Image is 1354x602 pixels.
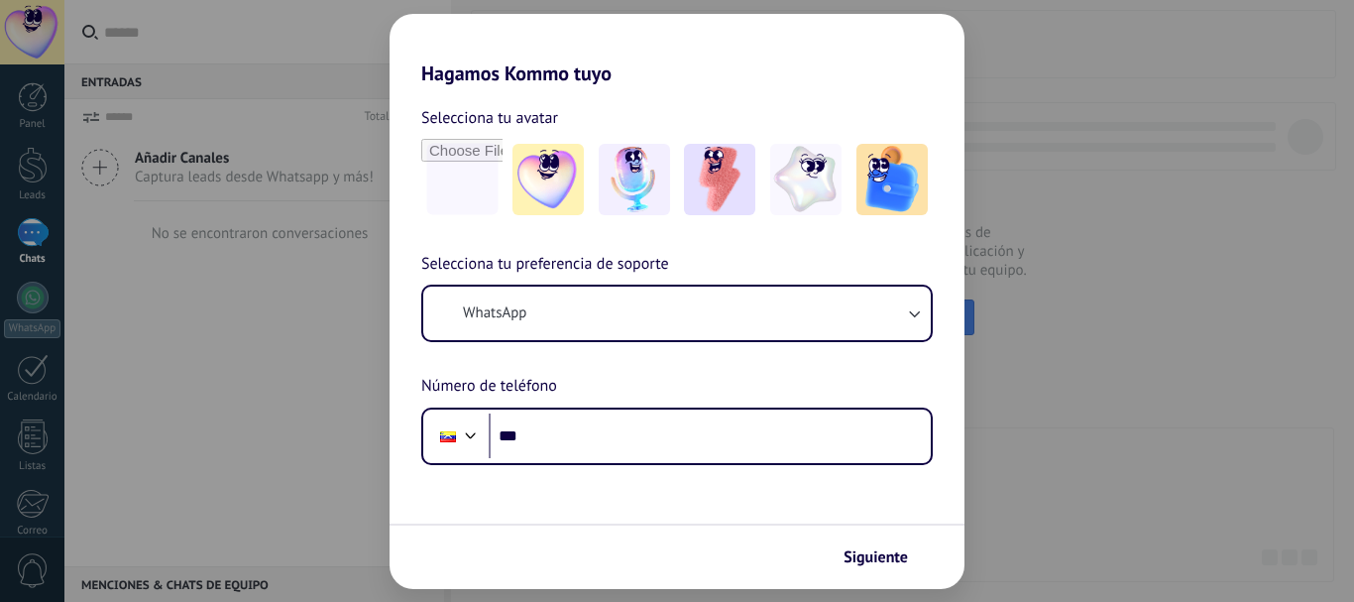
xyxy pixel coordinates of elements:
[421,105,558,131] span: Selecciona tu avatar
[512,144,584,215] img: -1.jpeg
[684,144,755,215] img: -3.jpeg
[390,14,964,85] h2: Hagamos Kommo tuyo
[599,144,670,215] img: -2.jpeg
[463,303,526,323] span: WhatsApp
[856,144,928,215] img: -5.jpeg
[835,541,935,574] button: Siguiente
[421,252,669,278] span: Selecciona tu preferencia de soporte
[770,144,842,215] img: -4.jpeg
[429,416,467,457] div: Venezuela: + 58
[844,550,908,564] span: Siguiente
[421,374,557,400] span: Número de teléfono
[423,287,931,340] button: WhatsApp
